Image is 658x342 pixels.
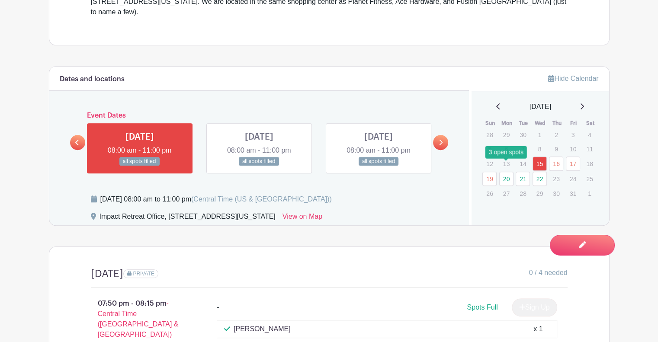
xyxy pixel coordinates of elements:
[582,157,597,170] p: 18
[565,119,582,128] th: Fri
[499,119,516,128] th: Mon
[516,172,530,186] a: 21
[282,211,322,225] a: View on Map
[549,187,563,200] p: 30
[191,195,332,203] span: (Central Time (US & [GEOGRAPHIC_DATA]))
[533,128,547,141] p: 1
[582,119,599,128] th: Sat
[566,142,580,156] p: 10
[533,142,547,156] p: 8
[467,304,498,311] span: Spots Full
[234,324,291,334] p: [PERSON_NAME]
[482,187,497,200] p: 26
[516,142,530,156] p: 7
[533,324,542,334] div: x 1
[100,211,276,225] div: Impact Retreat Office, [STREET_ADDRESS][US_STATE]
[549,157,563,171] a: 16
[515,119,532,128] th: Tue
[91,268,123,280] h4: [DATE]
[533,157,547,171] a: 15
[516,128,530,141] p: 30
[499,142,514,156] p: 6
[485,146,527,158] div: 3 open spots
[499,128,514,141] p: 29
[482,119,499,128] th: Sun
[582,172,597,185] p: 25
[133,271,154,277] span: PRIVATE
[529,268,568,278] span: 0 / 4 needed
[533,187,547,200] p: 29
[85,112,433,120] h6: Event Dates
[566,128,580,141] p: 3
[499,157,514,170] p: 13
[530,102,551,112] span: [DATE]
[549,142,563,156] p: 9
[499,172,514,186] a: 20
[516,187,530,200] p: 28
[549,128,563,141] p: 2
[532,119,549,128] th: Wed
[549,172,563,185] p: 23
[582,187,597,200] p: 1
[499,187,514,200] p: 27
[516,157,530,170] p: 14
[482,142,497,156] p: 5
[582,142,597,156] p: 11
[548,75,598,82] a: Hide Calendar
[60,75,125,83] h6: Dates and locations
[482,172,497,186] a: 19
[482,157,497,170] p: 12
[566,187,580,200] p: 31
[549,119,565,128] th: Thu
[482,128,497,141] p: 28
[217,302,219,313] div: -
[566,157,580,171] a: 17
[98,300,179,338] span: - Central Time ([GEOGRAPHIC_DATA] & [GEOGRAPHIC_DATA])
[533,172,547,186] a: 22
[566,172,580,185] p: 24
[100,194,332,205] div: [DATE] 08:00 am to 11:00 pm
[582,128,597,141] p: 4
